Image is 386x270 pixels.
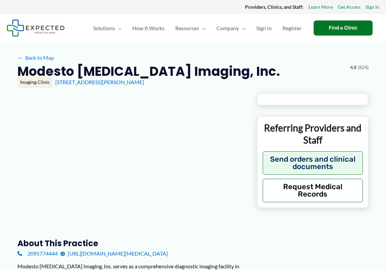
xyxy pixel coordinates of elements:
[366,3,379,11] a: Sign In
[251,16,277,40] a: Sign In
[170,16,211,40] a: ResourcesMenu Toggle
[358,63,369,72] span: (824)
[17,238,246,249] h3: About this practice
[17,54,24,61] span: ←
[17,76,53,88] div: Imaging Clinic
[55,79,144,85] a: [STREET_ADDRESS][PERSON_NAME]
[175,16,199,40] span: Resources
[277,16,307,40] a: Register
[263,179,363,202] button: Request Medical Records
[309,3,333,11] a: Learn More
[282,16,302,40] span: Register
[17,53,54,63] a: ←Back to Map
[7,19,65,37] img: Expected Healthcare Logo - side, dark font, small
[263,122,363,146] p: Referring Providers and Staff
[338,3,361,11] a: Get Access
[199,16,206,40] span: Menu Toggle
[239,16,246,40] span: Menu Toggle
[93,16,115,40] span: Solutions
[216,16,239,40] span: Company
[263,151,363,175] button: Send orders and clinical documents
[17,249,58,259] a: 2095774444
[60,249,168,259] a: [URL][DOMAIN_NAME][MEDICAL_DATA]
[314,20,373,36] a: Find a Clinic
[88,16,127,40] a: SolutionsMenu Toggle
[211,16,251,40] a: CompanyMenu Toggle
[256,16,272,40] span: Sign In
[17,63,280,79] h2: Modesto [MEDICAL_DATA] Imaging, Inc.
[88,16,307,40] nav: Primary Site Navigation
[115,16,122,40] span: Menu Toggle
[350,63,357,72] span: 4.8
[127,16,170,40] a: How It Works
[245,4,304,10] strong: Providers, Clinics, and Staff:
[132,16,165,40] span: How It Works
